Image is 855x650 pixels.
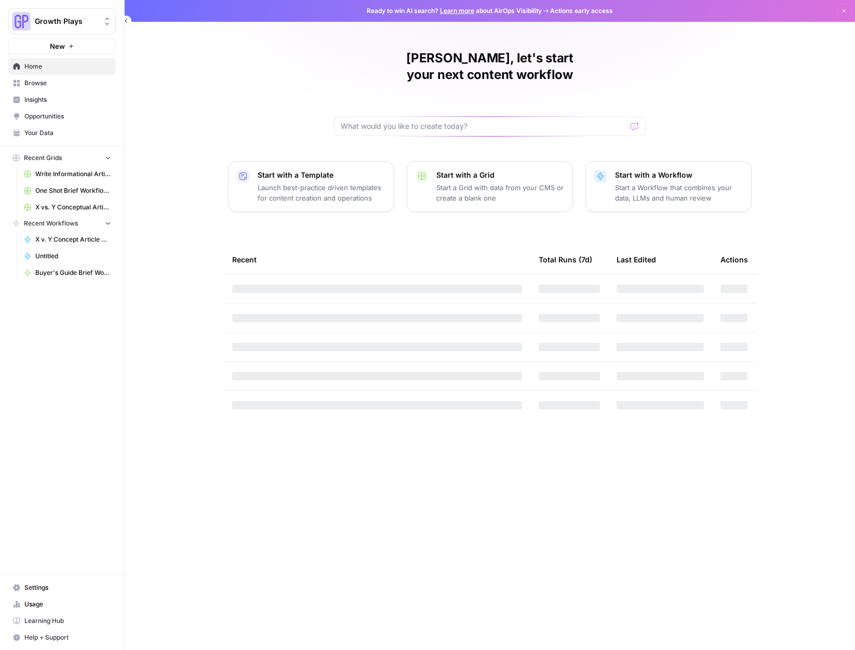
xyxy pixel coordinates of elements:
[617,245,656,274] div: Last Edited
[232,245,522,274] div: Recent
[8,150,116,166] button: Recent Grids
[24,600,111,609] span: Usage
[258,170,385,180] p: Start with a Template
[8,125,116,141] a: Your Data
[35,16,98,26] span: Growth Plays
[50,41,65,51] span: New
[19,166,116,182] a: Write Informational Articles
[24,128,111,138] span: Your Data
[615,170,743,180] p: Start with a Workflow
[8,629,116,646] button: Help + Support
[19,231,116,248] a: X v. Y Concept Article Generator
[24,112,111,121] span: Opportunities
[550,6,613,16] span: Actions early access
[440,7,474,15] a: Learn more
[436,182,564,203] p: Start a Grid with data from your CMS or create a blank one
[24,616,111,626] span: Learning Hub
[35,251,111,261] span: Untitled
[8,8,116,34] button: Workspace: Growth Plays
[24,153,62,163] span: Recent Grids
[228,161,394,212] button: Start with a TemplateLaunch best-practice driven templates for content creation and operations
[720,245,748,274] div: Actions
[8,38,116,54] button: New
[19,199,116,216] a: X vs. Y Conceptual Articles
[615,182,743,203] p: Start a Workflow that combines your data, LLMs and human review
[24,95,111,104] span: Insights
[12,12,31,31] img: Growth Plays Logo
[341,121,626,131] input: What would you like to create today?
[35,268,111,277] span: Buyer's Guide Brief Workflow
[585,161,752,212] button: Start with a WorkflowStart a Workflow that combines your data, LLMs and human review
[8,75,116,91] a: Browse
[334,50,646,83] h1: [PERSON_NAME], let's start your next content workflow
[8,596,116,613] a: Usage
[24,633,111,642] span: Help + Support
[24,62,111,71] span: Home
[367,6,542,16] span: Ready to win AI search? about AirOps Visibility
[8,108,116,125] a: Opportunities
[8,58,116,75] a: Home
[35,169,111,179] span: Write Informational Articles
[35,203,111,212] span: X vs. Y Conceptual Articles
[19,182,116,199] a: One Shot Brief Workflow Grid
[24,583,111,592] span: Settings
[8,613,116,629] a: Learning Hub
[8,91,116,108] a: Insights
[35,186,111,195] span: One Shot Brief Workflow Grid
[24,78,111,88] span: Browse
[35,235,111,244] span: X v. Y Concept Article Generator
[539,245,592,274] div: Total Runs (7d)
[258,182,385,203] p: Launch best-practice driven templates for content creation and operations
[8,579,116,596] a: Settings
[436,170,564,180] p: Start with a Grid
[407,161,573,212] button: Start with a GridStart a Grid with data from your CMS or create a blank one
[8,216,116,231] button: Recent Workflows
[24,219,78,228] span: Recent Workflows
[19,248,116,264] a: Untitled
[19,264,116,281] a: Buyer's Guide Brief Workflow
